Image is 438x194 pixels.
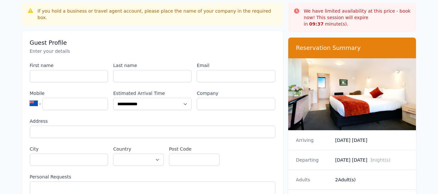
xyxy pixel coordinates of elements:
[113,146,164,152] label: Country
[30,90,108,97] label: Mobile
[296,137,330,143] dt: Arriving
[335,137,408,143] dd: [DATE] [DATE]
[296,177,330,183] dt: Adults
[309,21,324,27] strong: 09 : 37
[30,174,275,180] label: Personal Requests
[30,48,275,54] p: Enter your details
[113,62,192,69] label: Last name
[169,146,219,152] label: Post Code
[197,62,275,69] label: Email
[30,39,275,47] h3: Guest Profile
[113,90,192,97] label: Estimated Arrival Time
[370,157,390,163] span: 3 night(s)
[296,44,408,52] h3: Reservation Summary
[304,8,411,27] p: We have limited availability at this price - book now! This session will expire in minute(s).
[288,58,416,130] img: Superior Studio
[296,157,330,163] dt: Departing
[30,62,108,69] label: First name
[38,8,278,21] div: If you hold a business or travel agent account, please place the name of your company in the requ...
[335,157,408,163] dd: [DATE] [DATE]
[30,118,275,124] label: Address
[197,90,275,97] label: Company
[335,177,408,183] dd: 2 Adult(s)
[30,146,108,152] label: City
